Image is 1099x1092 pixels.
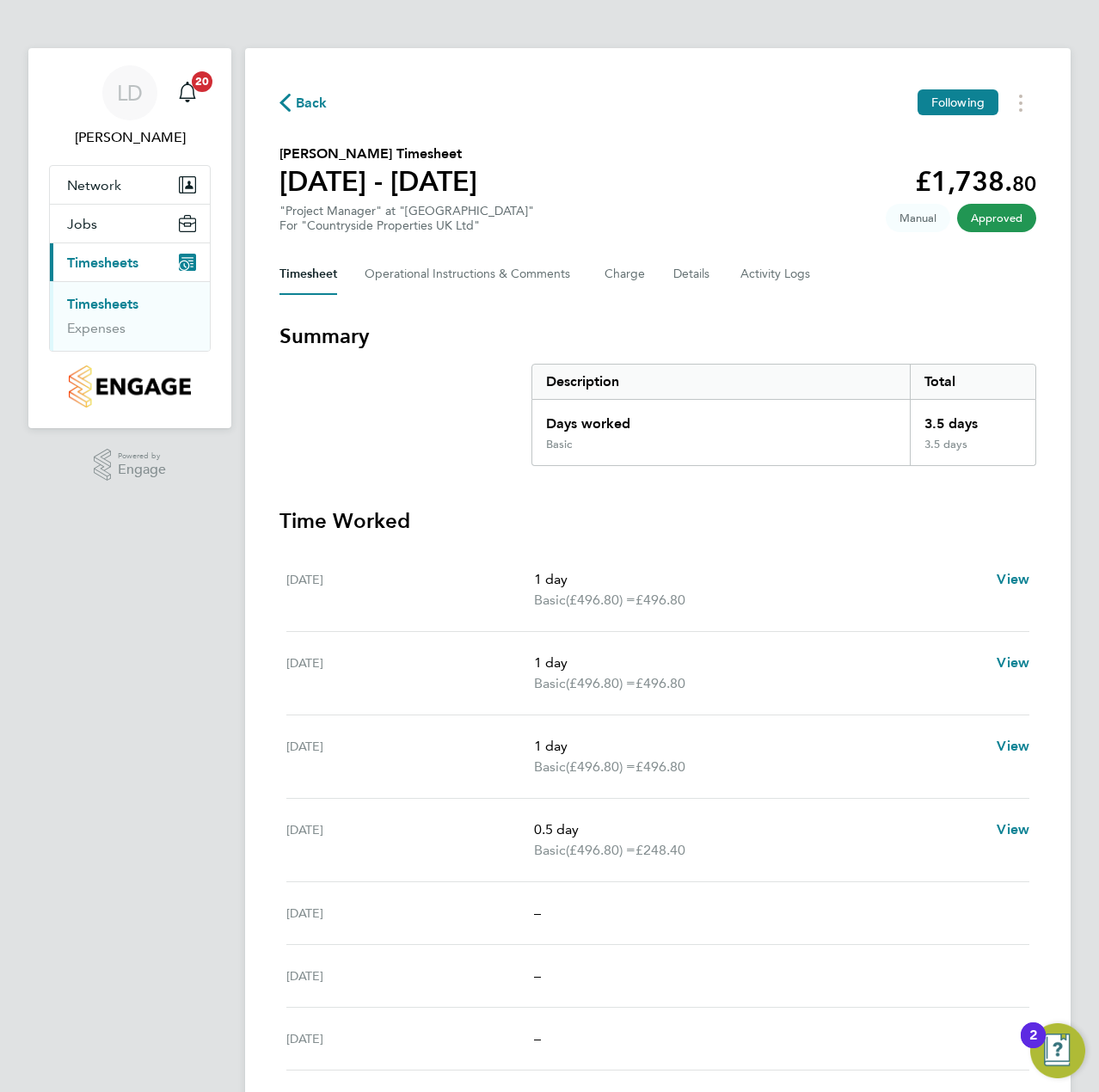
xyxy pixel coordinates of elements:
[740,254,813,295] button: Activity Logs
[67,320,126,336] a: Expenses
[915,165,1036,198] app-decimal: £1,738.
[532,400,910,438] div: Days worked
[1030,1023,1085,1078] button: Open Resource Center, 2 new notifications
[1029,1035,1037,1058] div: 2
[635,758,685,775] span: £496.80
[279,218,534,233] div: For "Countryside Properties UK Ltd"
[534,757,566,777] span: Basic
[170,65,205,120] a: 20
[534,653,983,673] p: 1 day
[286,819,534,861] div: [DATE]
[635,675,685,691] span: £496.80
[69,365,190,408] img: countryside-properties-logo-retina.png
[566,758,635,775] span: (£496.80) =
[546,438,572,451] div: Basic
[957,204,1036,232] span: This timesheet has been approved.
[534,673,566,694] span: Basic
[50,166,210,204] button: Network
[279,322,1036,350] h3: Summary
[997,654,1029,671] span: View
[997,736,1029,757] a: View
[1005,89,1036,116] button: Timesheets Menu
[286,569,534,610] div: [DATE]
[886,204,950,232] span: This timesheet was manually created.
[50,281,210,351] div: Timesheets
[534,590,566,610] span: Basic
[910,365,1035,399] div: Total
[534,967,541,984] span: –
[286,653,534,694] div: [DATE]
[49,365,211,408] a: Go to home page
[279,204,534,233] div: "Project Manager" at "[GEOGRAPHIC_DATA]"
[1012,171,1036,196] span: 80
[192,71,212,92] span: 20
[534,840,566,861] span: Basic
[673,254,713,295] button: Details
[67,255,138,271] span: Timesheets
[997,819,1029,840] a: View
[279,254,337,295] button: Timesheet
[279,144,477,164] h2: [PERSON_NAME] Timesheet
[365,254,577,295] button: Operational Instructions & Comments
[931,95,985,110] span: Following
[534,819,983,840] p: 0.5 day
[997,821,1029,837] span: View
[997,571,1029,587] span: View
[49,65,211,148] a: LD[PERSON_NAME]
[910,400,1035,438] div: 3.5 days
[50,243,210,281] button: Timesheets
[286,1028,534,1049] div: [DATE]
[279,507,1036,535] h3: Time Worked
[286,903,534,923] div: [DATE]
[997,653,1029,673] a: View
[67,216,97,232] span: Jobs
[997,738,1029,754] span: View
[118,463,166,477] span: Engage
[918,89,998,115] button: Following
[279,92,328,113] button: Back
[28,48,231,428] nav: Main navigation
[534,736,983,757] p: 1 day
[532,365,910,399] div: Description
[566,592,635,608] span: (£496.80) =
[531,364,1036,466] div: Summary
[117,82,143,104] span: LD
[997,569,1029,590] a: View
[910,438,1035,465] div: 3.5 days
[635,592,685,608] span: £496.80
[279,322,1036,1071] section: Timesheet
[534,569,983,590] p: 1 day
[279,164,477,199] h1: [DATE] - [DATE]
[635,842,685,858] span: £248.40
[605,254,646,295] button: Charge
[50,205,210,242] button: Jobs
[118,449,166,463] span: Powered by
[286,966,534,986] div: [DATE]
[296,93,328,113] span: Back
[534,1030,541,1046] span: –
[566,842,635,858] span: (£496.80) =
[566,675,635,691] span: (£496.80) =
[67,177,121,193] span: Network
[67,296,138,312] a: Timesheets
[534,905,541,921] span: –
[49,127,211,148] span: Liam D'unienville
[94,449,167,482] a: Powered byEngage
[286,736,534,777] div: [DATE]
